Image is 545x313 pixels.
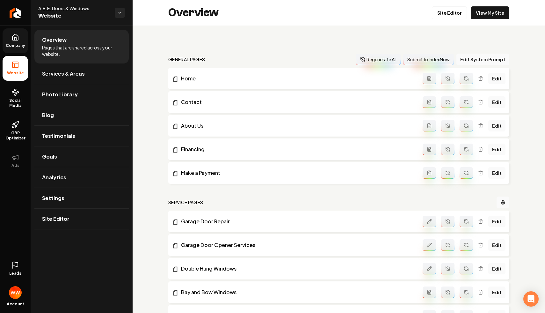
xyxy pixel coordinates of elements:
[3,98,28,108] span: Social Media
[488,73,505,84] a: Edit
[168,56,205,63] h2: general pages
[172,75,423,82] a: Home
[488,287,505,298] a: Edit
[9,284,22,299] button: Open user button
[172,122,423,130] a: About Us
[42,153,57,160] span: Goals
[42,194,64,202] span: Settings
[42,44,121,57] span: Pages that are shared across your website.
[488,216,505,227] a: Edit
[9,163,22,168] span: Ads
[172,145,423,153] a: Financing
[42,215,69,223] span: Site Editor
[488,167,505,179] a: Edit
[423,144,436,155] button: Add admin page prompt
[168,199,203,205] h2: Service Pages
[10,8,21,18] img: Rebolt Logo
[34,188,129,208] a: Settings
[488,120,505,131] a: Edit
[488,96,505,108] a: Edit
[34,209,129,229] a: Site Editor
[3,256,28,281] a: Leads
[172,241,423,249] a: Garage Door Opener Services
[9,286,22,299] img: Will Wallace
[7,302,24,307] span: Account
[488,239,505,251] a: Edit
[432,6,467,19] a: Site Editor
[34,146,129,167] a: Goals
[42,174,66,181] span: Analytics
[9,271,21,276] span: Leads
[38,5,110,11] span: A.B.E. Doors & Windows
[34,167,129,188] a: Analytics
[3,116,28,146] a: GBP Optimizer
[34,84,129,105] a: Photo Library
[172,218,423,225] a: Garage Door Repair
[38,11,110,20] span: Website
[423,239,436,251] button: Edit admin page prompt
[3,28,28,53] a: Company
[423,96,436,108] button: Add admin page prompt
[423,73,436,84] button: Add admin page prompt
[42,111,54,119] span: Blog
[488,263,505,274] a: Edit
[488,144,505,155] a: Edit
[34,126,129,146] a: Testimonials
[423,263,436,274] button: Edit admin page prompt
[168,6,219,19] h2: Overview
[34,105,129,125] a: Blog
[3,43,28,48] span: Company
[523,291,539,307] div: Open Intercom Messenger
[42,132,75,140] span: Testimonials
[471,6,509,19] a: View My Site
[356,54,401,65] button: Regenerate All
[172,98,423,106] a: Contact
[34,63,129,84] a: Services & Areas
[4,71,26,76] span: Website
[403,54,454,65] button: Submit to IndexNow
[423,287,436,298] button: Add admin page prompt
[172,288,423,296] a: Bay and Bow Windows
[42,36,67,44] span: Overview
[456,54,509,65] button: Edit System Prompt
[3,130,28,141] span: GBP Optimizer
[423,167,436,179] button: Add admin page prompt
[42,91,78,98] span: Photo Library
[42,70,85,78] span: Services & Areas
[3,148,28,173] button: Ads
[423,120,436,131] button: Add admin page prompt
[172,265,423,272] a: Double Hung Windows
[172,169,423,177] a: Make a Payment
[3,83,28,113] a: Social Media
[423,216,436,227] button: Edit admin page prompt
